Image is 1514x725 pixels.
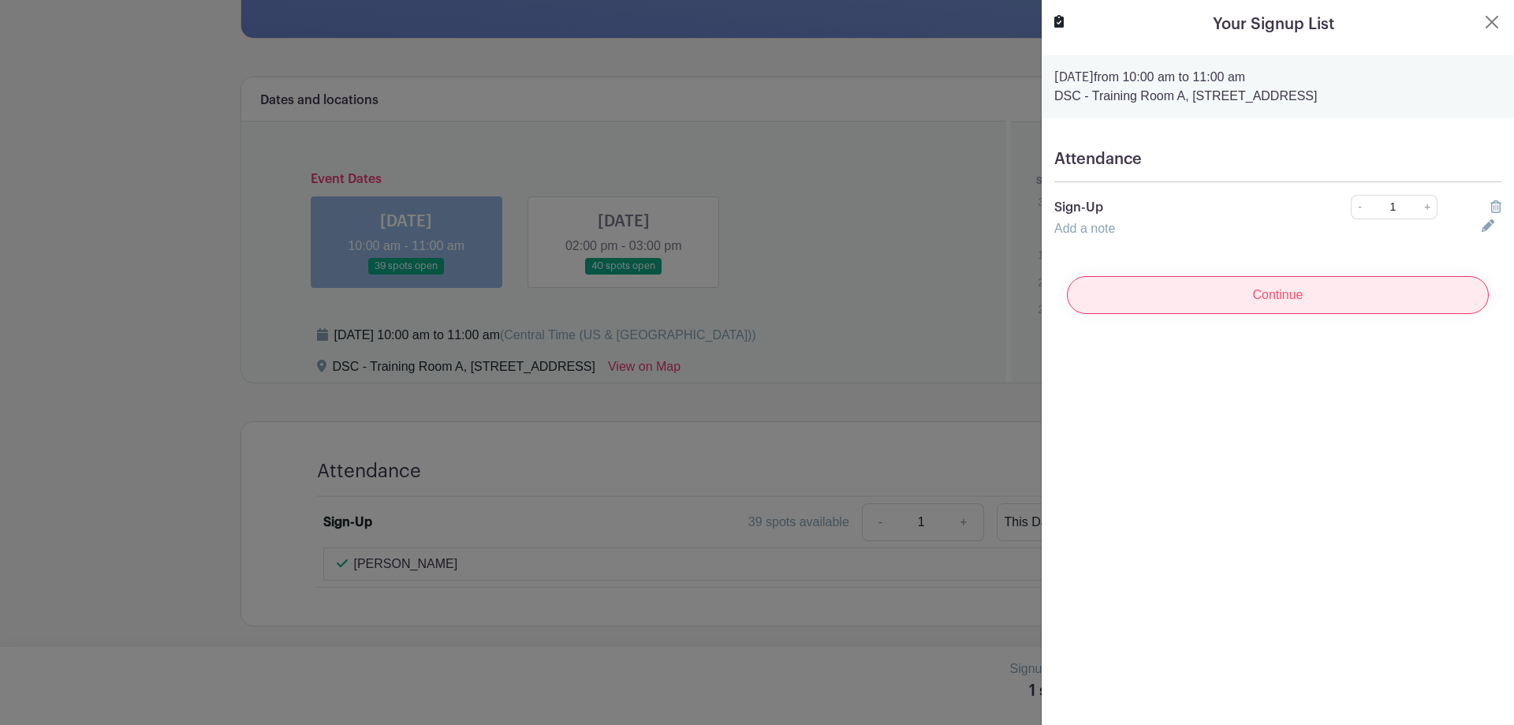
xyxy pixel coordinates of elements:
a: - [1351,195,1368,219]
p: from 10:00 am to 11:00 am [1054,68,1501,87]
h5: Your Signup List [1213,13,1334,36]
a: + [1418,195,1438,219]
h5: Attendance [1054,150,1501,169]
strong: [DATE] [1054,71,1094,84]
button: Close [1482,13,1501,32]
input: Continue [1067,276,1489,314]
p: DSC - Training Room A, [STREET_ADDRESS] [1054,87,1501,106]
a: Add a note [1054,222,1115,235]
p: Sign-Up [1054,198,1307,217]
